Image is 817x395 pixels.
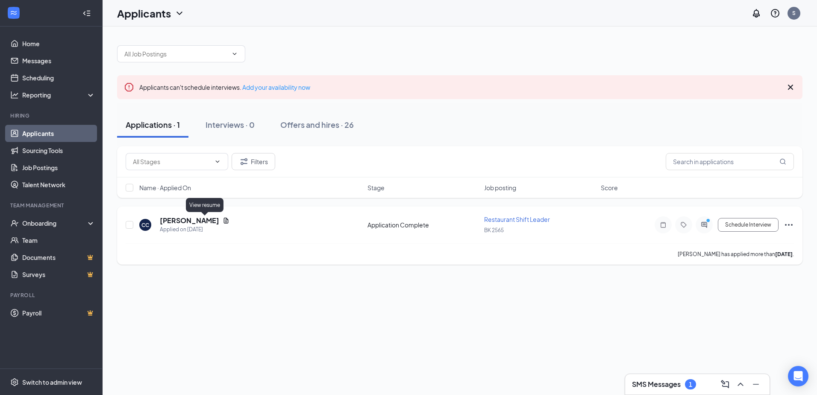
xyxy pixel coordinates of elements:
span: Applicants can't schedule interviews. [139,83,310,91]
svg: ChevronDown [174,8,185,18]
a: Team [22,232,95,249]
button: Schedule Interview [718,218,779,232]
a: Add your availability now [242,83,310,91]
svg: ActiveChat [699,221,709,228]
p: [PERSON_NAME] has applied more than . [678,251,794,258]
a: PayrollCrown [22,304,95,321]
span: Stage [367,183,385,192]
svg: UserCheck [10,219,19,227]
div: Application Complete [367,221,479,229]
svg: Cross [785,82,796,92]
span: BK 2565 [484,227,504,233]
svg: Document [223,217,229,224]
svg: Filter [239,156,249,167]
svg: ComposeMessage [720,379,730,389]
input: All Job Postings [124,49,228,59]
svg: Collapse [82,9,91,18]
h3: SMS Messages [632,380,681,389]
svg: Analysis [10,91,19,99]
div: Applied on [DATE] [160,225,229,234]
a: DocumentsCrown [22,249,95,266]
h5: [PERSON_NAME] [160,216,219,225]
svg: Note [658,221,668,228]
a: Talent Network [22,176,95,193]
div: View resume [186,198,223,212]
button: Minimize [749,377,763,391]
div: CC [141,221,149,229]
div: Hiring [10,112,94,119]
svg: Error [124,82,134,92]
a: Job Postings [22,159,95,176]
div: Applications · 1 [126,119,180,130]
svg: Settings [10,378,19,386]
div: Reporting [22,91,96,99]
div: Switch to admin view [22,378,82,386]
span: Name · Applied On [139,183,191,192]
a: SurveysCrown [22,266,95,283]
div: S [792,9,796,17]
svg: MagnifyingGlass [779,158,786,165]
button: ChevronUp [734,377,747,391]
svg: ChevronDown [214,158,221,165]
svg: ChevronUp [735,379,746,389]
svg: Notifications [751,8,761,18]
h1: Applicants [117,6,171,21]
a: Messages [22,52,95,69]
span: Restaurant Shift Leader [484,215,550,223]
svg: QuestionInfo [770,8,780,18]
input: Search in applications [666,153,794,170]
button: ComposeMessage [718,377,732,391]
input: All Stages [133,157,211,166]
button: Filter Filters [232,153,275,170]
svg: ChevronDown [231,50,238,57]
b: [DATE] [775,251,793,257]
svg: WorkstreamLogo [9,9,18,17]
div: Open Intercom Messenger [788,366,808,386]
a: Applicants [22,125,95,142]
span: Job posting [484,183,516,192]
div: Payroll [10,292,94,299]
svg: Tag [679,221,689,228]
div: Interviews · 0 [206,119,255,130]
span: Score [601,183,618,192]
svg: Minimize [751,379,761,389]
div: Offers and hires · 26 [280,119,354,130]
a: Sourcing Tools [22,142,95,159]
svg: Ellipses [784,220,794,230]
div: Team Management [10,202,94,209]
svg: PrimaryDot [704,218,714,225]
div: Onboarding [22,219,88,227]
div: 1 [689,381,692,388]
a: Home [22,35,95,52]
a: Scheduling [22,69,95,86]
